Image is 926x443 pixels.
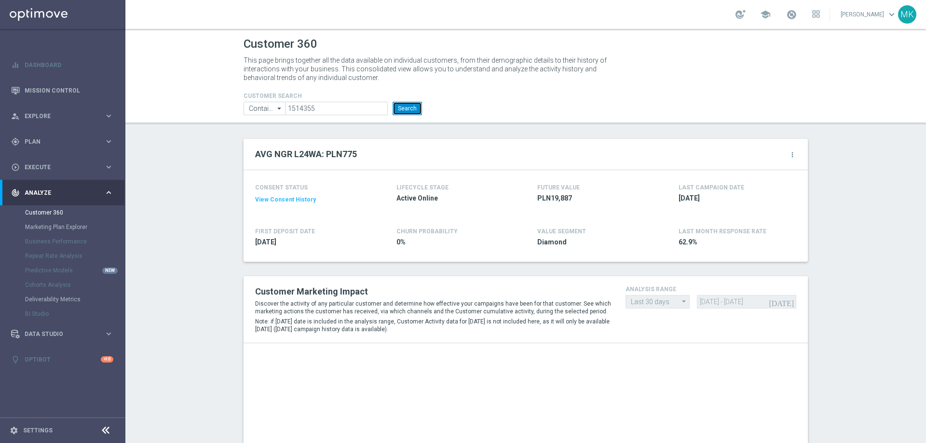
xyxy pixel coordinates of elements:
[11,61,114,69] button: equalizer Dashboard
[10,426,18,435] i: settings
[11,87,114,94] button: Mission Control
[626,286,796,293] h4: analysis range
[255,184,368,191] h4: CONSENT STATUS
[244,102,285,115] input: Contains
[25,307,124,321] div: BI Studio
[393,102,422,115] button: Search
[680,295,689,308] i: arrow_drop_down
[25,249,124,263] div: Repeat Rate Analysis
[537,184,580,191] h4: FUTURE VALUE
[11,137,104,146] div: Plan
[11,330,104,338] div: Data Studio
[25,78,113,103] a: Mission Control
[396,184,449,191] h4: LIFECYCLE STAGE
[244,37,808,51] h1: Customer 360
[25,295,100,303] a: Deliverability Metrics
[679,228,766,235] span: LAST MONTH RESPONSE RATE
[255,300,611,315] p: Discover the activity of any particular customer and determine how effective your campaigns have ...
[255,196,316,204] button: View Consent History
[11,163,114,171] button: play_circle_outline Execute keyboard_arrow_right
[11,138,114,146] button: gps_fixed Plan keyboard_arrow_right
[11,330,114,338] button: Data Studio keyboard_arrow_right
[898,5,916,24] div: MK
[104,329,113,338] i: keyboard_arrow_right
[760,9,771,20] span: school
[255,228,315,235] h4: FIRST DEPOSIT DATE
[11,347,113,372] div: Optibot
[255,148,357,160] h2: AVG NGR L24WA: PLN775
[886,9,897,20] span: keyboard_arrow_down
[789,151,796,159] i: more_vert
[255,238,368,247] span: 2019-03-24
[25,347,101,372] a: Optibot
[11,356,114,363] button: lightbulb Optibot +10
[255,286,611,297] h2: Customer Marketing Impact
[25,205,124,220] div: Customer 360
[101,356,113,362] div: +10
[244,93,422,99] h4: CUSTOMER SEARCH
[25,209,100,216] a: Customer 360
[537,228,586,235] h4: VALUE SEGMENT
[11,163,104,172] div: Execute
[840,7,898,22] a: [PERSON_NAME]keyboard_arrow_down
[11,137,20,146] i: gps_fixed
[396,194,509,203] span: Active Online
[25,278,124,292] div: Cohorts Analysis
[396,238,509,247] span: 0%
[396,228,458,235] span: CHURN PROBABILITY
[11,112,114,120] button: person_search Explore keyboard_arrow_right
[25,52,113,78] a: Dashboard
[104,111,113,121] i: keyboard_arrow_right
[537,238,650,247] span: Diamond
[11,355,20,364] i: lightbulb
[285,102,388,115] input: Enter CID, Email, name or phone
[11,112,20,121] i: person_search
[25,190,104,196] span: Analyze
[255,318,611,333] p: Note: if [DATE] date is included in the analysis range, Customer Activity data for [DATE] is not ...
[679,194,791,203] span: 2025-08-11
[25,164,104,170] span: Execute
[11,78,113,103] div: Mission Control
[25,220,124,234] div: Marketing Plan Explorer
[679,238,791,247] span: 62.9%
[11,189,114,197] button: track_changes Analyze keyboard_arrow_right
[537,194,650,203] span: PLN19,887
[104,162,113,172] i: keyboard_arrow_right
[102,268,118,274] div: NEW
[11,61,20,69] i: equalizer
[25,223,100,231] a: Marketing Plan Explorer
[11,188,104,197] div: Analyze
[104,188,113,197] i: keyboard_arrow_right
[25,113,104,119] span: Explore
[25,234,124,249] div: Business Performance
[679,184,744,191] h4: LAST CAMPAIGN DATE
[25,139,104,145] span: Plan
[244,56,615,82] p: This page brings together all the data available on individual customers, from their demographic ...
[23,428,53,433] a: Settings
[275,102,285,115] i: arrow_drop_down
[11,52,113,78] div: Dashboard
[11,112,104,121] div: Explore
[11,163,20,172] i: play_circle_outline
[11,188,20,197] i: track_changes
[25,331,104,337] span: Data Studio
[25,263,124,278] div: Predictive Models
[25,292,124,307] div: Deliverability Metrics
[104,137,113,146] i: keyboard_arrow_right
